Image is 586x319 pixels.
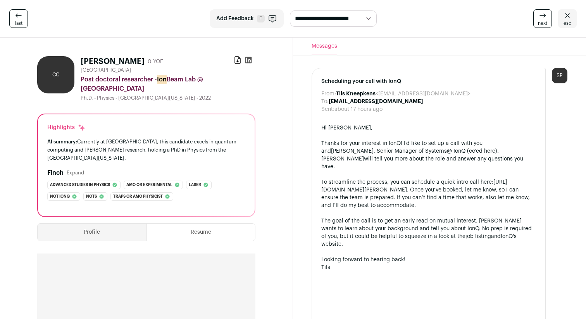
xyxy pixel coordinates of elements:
[67,170,84,176] button: Expand
[321,156,523,169] span: will tell you more about the role and answer any questions you have.
[81,67,131,73] span: [GEOGRAPHIC_DATA]
[321,264,536,271] div: Tils
[86,193,97,200] span: Nots
[81,95,255,101] div: Ph.D. - Physics - [GEOGRAPHIC_DATA][US_STATE] - 2022
[331,148,447,154] span: [PERSON_NAME], Senior Manager of Systems
[81,56,145,67] h1: [PERSON_NAME]
[336,90,471,98] dd: <[EMAIL_ADDRESS][DOMAIN_NAME]>
[47,139,77,144] span: AI summary:
[312,38,337,55] button: Messages
[321,90,336,98] dt: From:
[157,75,167,84] mark: Ion
[216,15,254,22] span: Add Feedback
[336,91,376,97] b: Tils Kneepkens
[329,99,423,104] b: [EMAIL_ADDRESS][DOMAIN_NAME]
[558,9,577,28] a: esc
[47,138,245,162] div: Currently at [GEOGRAPHIC_DATA], this candidate excels in quantum computing and [PERSON_NAME] rese...
[321,98,329,105] dt: To:
[47,124,86,131] div: Highlights
[334,105,383,113] dd: about 17 hours ago
[321,217,536,248] div: The goal of the call is to get an early read on mutual interest. [PERSON_NAME] wants to learn abo...
[210,9,284,28] button: Add Feedback F
[15,20,22,26] span: last
[533,9,552,28] a: next
[321,105,334,113] dt: Sent:
[321,78,536,85] span: Scheduling your call with IonQ
[113,193,163,200] span: Traps or amo physicist
[465,234,491,239] a: job listing
[321,140,536,171] div: Thanks for your interest in IonQ! I'd like to set up a call with you and @ IonQ (cc'ed here). [PE...
[81,75,255,93] div: Post doctoral researcher - Beam Lab @ [GEOGRAPHIC_DATA]
[189,181,201,189] span: Laser
[37,56,74,93] div: CC
[38,224,146,241] button: Profile
[257,15,265,22] span: F
[564,20,571,26] span: esc
[9,9,28,28] a: last
[126,181,172,189] span: Amo or experimental
[50,181,110,189] span: Advanced studies in physics
[321,124,536,132] div: Hi [PERSON_NAME],
[552,68,567,83] div: SP
[321,178,536,209] div: To streamline the process, you can schedule a quick intro call here: . Once you’ve booked, let me...
[538,20,547,26] span: next
[148,58,163,66] div: 0 YOE
[321,256,536,264] div: Looking forward to hearing back!
[147,224,255,241] button: Resume
[47,168,64,178] h2: Finch
[50,193,70,200] span: Not ionq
